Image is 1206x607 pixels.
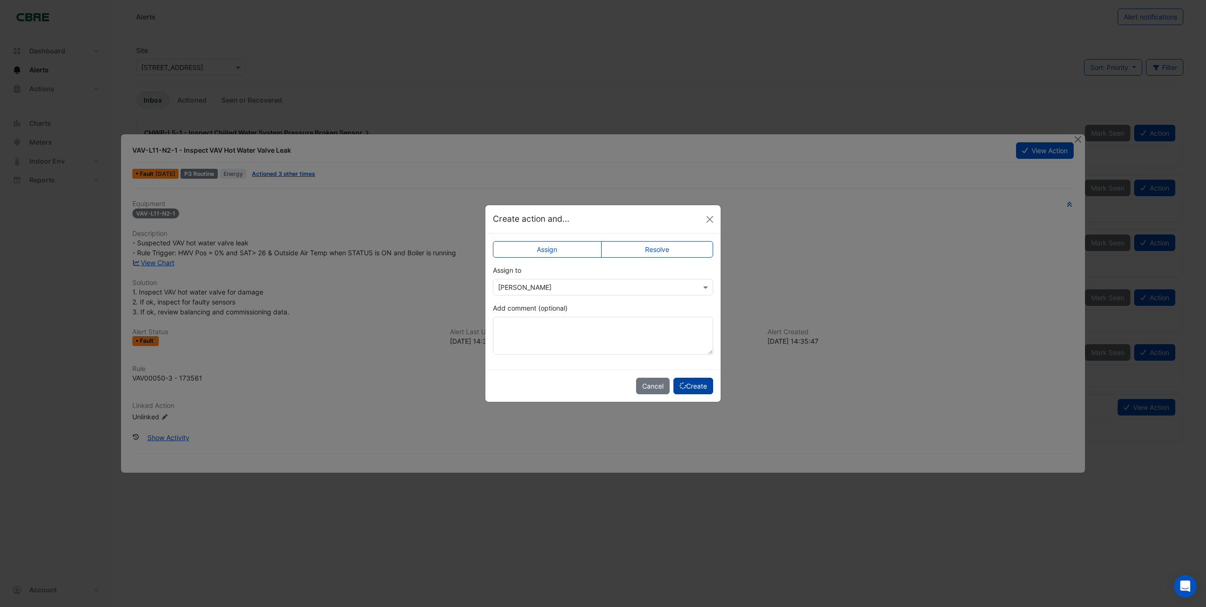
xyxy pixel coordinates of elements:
label: Add comment (optional) [493,303,568,313]
button: Close [703,212,717,226]
div: Open Intercom Messenger [1174,575,1197,598]
label: Assign [493,241,602,258]
button: Create [673,378,713,394]
button: Cancel [636,378,670,394]
label: Assign to [493,265,521,275]
h5: Create action and... [493,213,569,225]
label: Resolve [601,241,714,258]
